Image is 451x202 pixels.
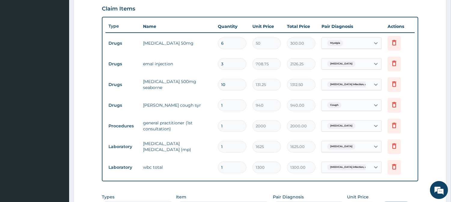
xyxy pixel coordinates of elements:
[105,38,140,49] td: Drugs
[284,20,318,32] th: Total Price
[35,62,83,123] span: We're online!
[327,102,341,108] span: Cough
[105,162,140,173] td: Laboratory
[385,20,415,32] th: Actions
[140,161,215,173] td: wbc total
[176,194,186,200] label: Item
[140,99,215,111] td: [PERSON_NAME] cough syr
[327,82,380,88] span: [MEDICAL_DATA] infection, unspecif...
[105,58,140,70] td: Drugs
[105,100,140,111] td: Drugs
[102,6,135,12] h3: Claim Items
[318,20,385,32] th: Pair Diagnosis
[327,123,355,129] span: [MEDICAL_DATA]
[140,138,215,156] td: [MEDICAL_DATA] [MEDICAL_DATA] (mp)
[99,3,113,17] div: Minimize live chat window
[105,141,140,152] td: Laboratory
[347,194,369,200] label: Unit Price
[327,40,343,46] span: Myalgia
[140,76,215,94] td: [MEDICAL_DATA] 500mg seaborne
[140,37,215,49] td: [MEDICAL_DATA] 50mg
[105,120,140,132] td: Procedures
[105,21,140,32] th: Type
[273,194,304,200] label: Pair Diagnosis
[105,79,140,90] td: Drugs
[140,117,215,135] td: general practitioner (1st consultation)
[3,137,114,158] textarea: Type your message and hit 'Enter'
[31,34,101,41] div: Chat with us now
[249,20,284,32] th: Unit Price
[215,20,249,32] th: Quantity
[327,144,355,150] span: [MEDICAL_DATA]
[140,58,215,70] td: emal injection
[11,30,24,45] img: d_794563401_company_1708531726252_794563401
[327,61,355,67] span: [MEDICAL_DATA]
[102,195,114,200] label: Types
[327,164,380,170] span: [MEDICAL_DATA] infection, unspecif...
[140,20,215,32] th: Name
